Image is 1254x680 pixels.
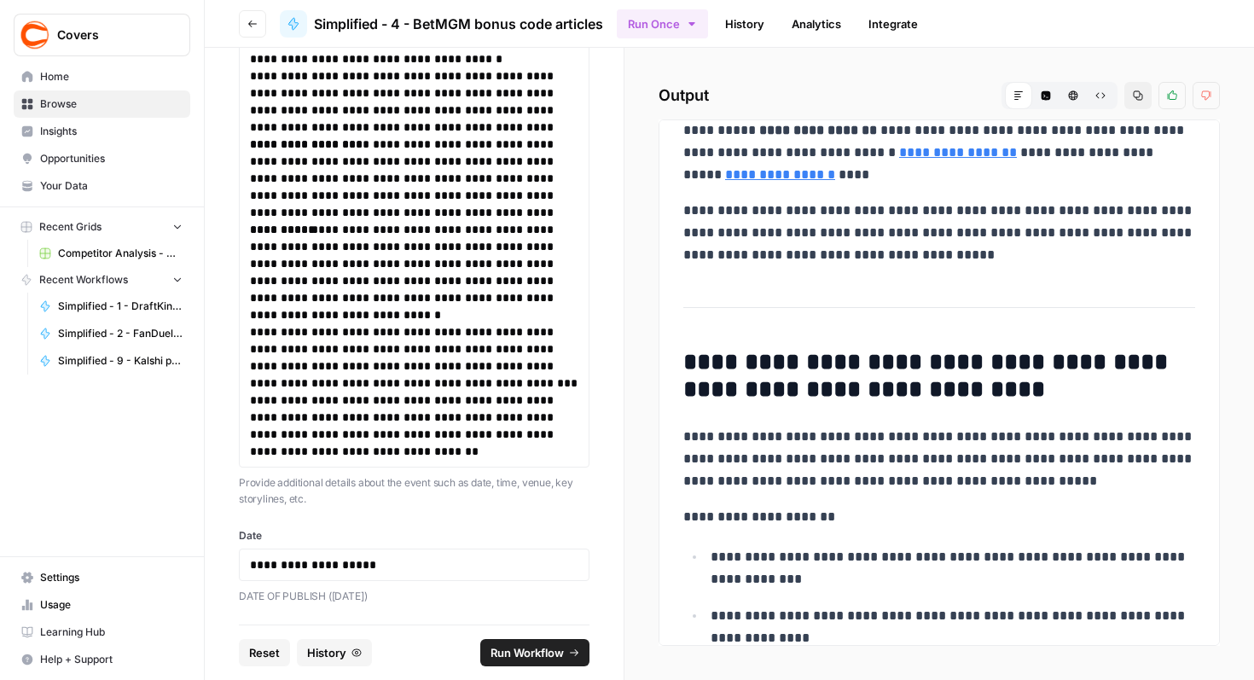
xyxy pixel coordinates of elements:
span: Simplified - 9 - Kalshi promo code articles [58,353,183,369]
button: Recent Grids [14,214,190,240]
a: Learning Hub [14,619,190,646]
a: Settings [14,564,190,591]
a: Opportunities [14,145,190,172]
a: Integrate [858,10,928,38]
span: Reset [249,644,280,661]
a: Insights [14,118,190,145]
span: Insights [40,124,183,139]
button: Reset [239,639,290,666]
button: Recent Workflows [14,267,190,293]
span: Recent Workflows [39,272,128,288]
span: History [307,644,346,661]
span: Covers [57,26,160,44]
span: Settings [40,570,183,585]
button: Run Once [617,9,708,38]
a: Your Data [14,172,190,200]
span: Recent Grids [39,219,102,235]
h2: Output [659,82,1220,109]
span: Usage [40,597,183,613]
button: Run Workflow [480,639,589,666]
button: Workspace: Covers [14,14,190,56]
span: Run Workflow [491,644,564,661]
span: Browse [40,96,183,112]
p: DATE OF PUBLISH ([DATE]) [239,588,589,605]
img: Covers Logo [20,20,50,50]
a: Competitor Analysis - URL Specific Grid [32,240,190,267]
button: History [297,639,372,666]
a: Browse [14,90,190,118]
span: Simplified - 2 - FanDuel promo code articles [58,326,183,341]
a: Analytics [781,10,851,38]
a: Home [14,63,190,90]
p: Provide additional details about the event such as date, time, venue, key storylines, etc. [239,474,589,508]
a: Usage [14,591,190,619]
span: Simplified - 4 - BetMGM bonus code articles [314,14,603,34]
label: Date [239,528,589,543]
span: Competitor Analysis - URL Specific Grid [58,246,183,261]
span: Home [40,69,183,84]
span: Simplified - 1 - DraftKings promo code articles [58,299,183,314]
a: Simplified - 4 - BetMGM bonus code articles [280,10,603,38]
a: Simplified - 9 - Kalshi promo code articles [32,347,190,375]
button: Help + Support [14,646,190,673]
a: Simplified - 1 - DraftKings promo code articles [32,293,190,320]
span: Learning Hub [40,625,183,640]
a: History [715,10,775,38]
span: Opportunities [40,151,183,166]
span: Your Data [40,178,183,194]
a: Simplified - 2 - FanDuel promo code articles [32,320,190,347]
span: Help + Support [40,652,183,667]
